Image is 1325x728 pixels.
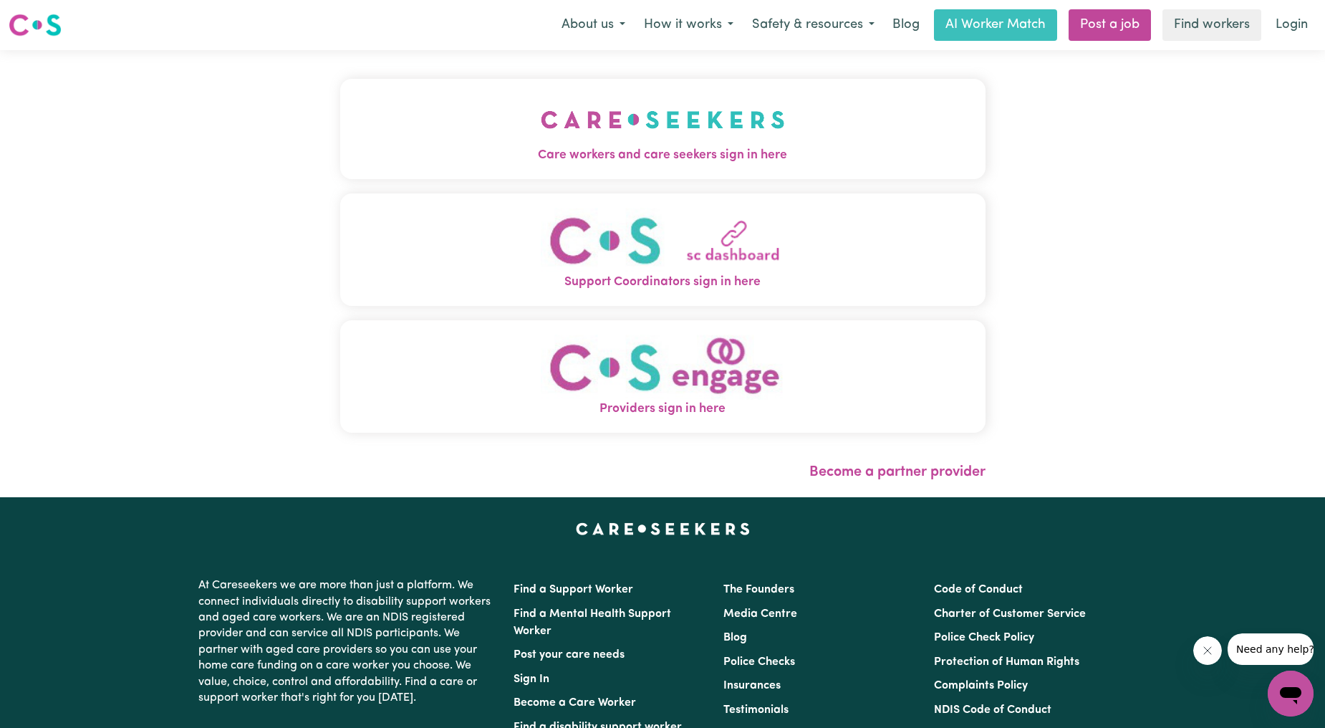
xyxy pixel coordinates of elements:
[514,584,633,595] a: Find a Support Worker
[635,10,743,40] button: How it works
[1193,636,1222,665] iframe: Close message
[723,704,789,716] a: Testimonials
[1267,9,1316,41] a: Login
[514,649,625,661] a: Post your care needs
[514,608,671,637] a: Find a Mental Health Support Worker
[934,680,1028,691] a: Complaints Policy
[723,584,794,595] a: The Founders
[1228,633,1314,665] iframe: Message from company
[340,400,986,418] span: Providers sign in here
[743,10,884,40] button: Safety & resources
[1069,9,1151,41] a: Post a job
[723,632,747,643] a: Blog
[340,273,986,292] span: Support Coordinators sign in here
[809,465,986,479] a: Become a partner provider
[1268,671,1314,717] iframe: Button to launch messaging window
[723,608,797,620] a: Media Centre
[934,656,1079,668] a: Protection of Human Rights
[1162,9,1261,41] a: Find workers
[552,10,635,40] button: About us
[514,674,549,685] a: Sign In
[9,10,87,21] span: Need any help?
[934,704,1051,716] a: NDIS Code of Conduct
[340,320,986,433] button: Providers sign in here
[934,9,1057,41] a: AI Worker Match
[576,523,750,535] a: Careseekers home page
[340,146,986,165] span: Care workers and care seekers sign in here
[884,9,928,41] a: Blog
[934,632,1034,643] a: Police Check Policy
[934,584,1023,595] a: Code of Conduct
[723,680,781,691] a: Insurances
[9,12,62,38] img: Careseekers logo
[514,697,636,709] a: Become a Care Worker
[198,572,496,712] p: At Careseekers we are more than just a platform. We connect individuals directly to disability su...
[9,9,62,42] a: Careseekers logo
[934,608,1086,620] a: Charter of Customer Service
[340,193,986,306] button: Support Coordinators sign in here
[723,656,795,668] a: Police Checks
[340,79,986,179] button: Care workers and care seekers sign in here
